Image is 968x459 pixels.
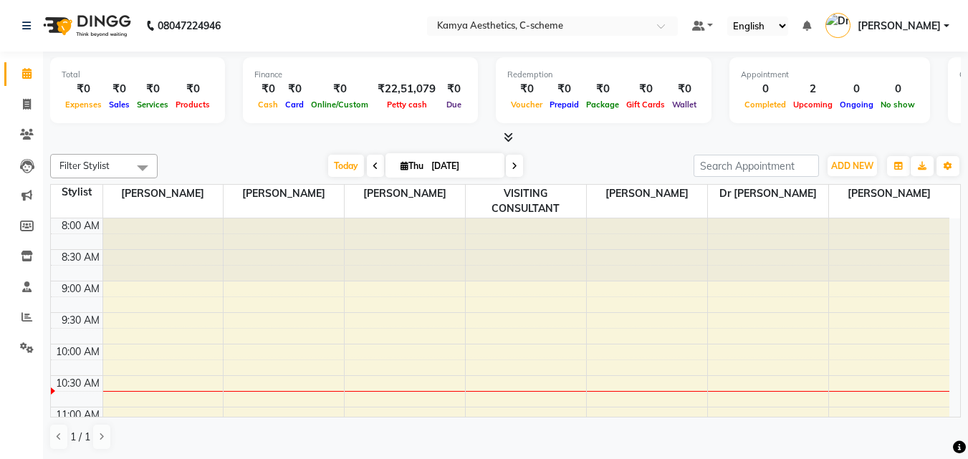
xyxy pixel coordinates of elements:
span: No show [877,100,919,110]
span: [PERSON_NAME] [103,185,224,203]
span: [PERSON_NAME] [858,19,941,34]
div: ₹0 [583,81,623,97]
span: Prepaid [546,100,583,110]
div: Appointment [741,69,919,81]
div: ₹0 [546,81,583,97]
span: Sales [105,100,133,110]
button: ADD NEW [828,156,877,176]
span: [PERSON_NAME] [587,185,707,203]
span: Upcoming [790,100,836,110]
div: ₹0 [133,81,172,97]
div: 0 [836,81,877,97]
span: Products [172,100,214,110]
div: 10:00 AM [53,344,102,359]
input: 2025-09-04 [427,155,499,177]
b: 08047224946 [158,6,221,46]
div: ₹0 [623,81,669,97]
div: 10:30 AM [53,376,102,391]
div: 11:00 AM [53,407,102,422]
span: 1 / 1 [70,430,90,445]
span: Wallet [669,100,700,110]
span: Completed [741,100,790,110]
span: Today [328,155,364,177]
img: Dr Tanvi Ahmed [825,13,850,38]
div: ₹0 [669,81,700,97]
div: Stylist [51,185,102,200]
div: ₹0 [62,81,105,97]
span: Services [133,100,172,110]
input: Search Appointment [694,155,819,177]
div: ₹0 [172,81,214,97]
div: 9:30 AM [59,313,102,328]
div: ₹0 [507,81,546,97]
div: ₹0 [441,81,466,97]
div: 8:00 AM [59,218,102,233]
span: Thu [397,160,427,171]
span: Ongoing [836,100,877,110]
span: Package [583,100,623,110]
span: Due [443,100,465,110]
div: 0 [741,81,790,97]
div: ₹0 [282,81,307,97]
span: ADD NEW [831,160,873,171]
div: Finance [254,69,466,81]
span: Online/Custom [307,100,372,110]
div: ₹0 [254,81,282,97]
span: Petty cash [383,100,431,110]
span: Dr [PERSON_NAME] [708,185,828,203]
div: ₹22,51,079 [372,81,441,97]
span: Expenses [62,100,105,110]
div: ₹0 [105,81,133,97]
div: 8:30 AM [59,250,102,265]
span: Voucher [507,100,546,110]
span: Cash [254,100,282,110]
div: 2 [790,81,836,97]
div: ₹0 [307,81,372,97]
div: 0 [877,81,919,97]
span: Card [282,100,307,110]
div: Redemption [507,69,700,81]
span: [PERSON_NAME] [345,185,465,203]
span: [PERSON_NAME] [224,185,344,203]
span: Gift Cards [623,100,669,110]
div: Total [62,69,214,81]
img: logo [37,6,135,46]
span: [PERSON_NAME] [829,185,949,203]
div: 9:00 AM [59,281,102,296]
span: Filter Stylist [59,160,110,171]
span: VISITING CONSULTANT [466,185,586,218]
